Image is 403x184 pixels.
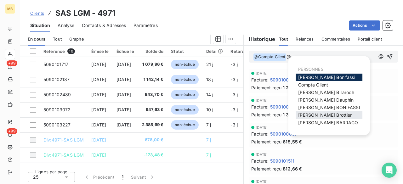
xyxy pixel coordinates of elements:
[43,122,71,127] span: 5090103227
[53,36,62,42] span: Tout
[127,170,159,184] button: Suivant
[321,36,350,42] span: Commentaires
[230,49,251,54] div: Retard
[171,90,198,99] span: non-échue
[43,48,84,54] div: Référence
[283,111,306,118] span: 1 333,20 €
[206,77,213,82] span: 18 j
[253,53,286,61] span: @ Compta Client
[256,153,268,156] span: [DATE]
[206,122,211,127] span: 7 j
[230,62,238,67] span: -3 j
[298,90,354,95] span: [PERSON_NAME] Billaroch
[206,152,211,158] span: 7 j
[7,128,17,134] span: +99
[230,92,238,97] span: -3 j
[298,67,323,72] span: PERSONNES
[171,105,198,114] span: non-échue
[43,92,71,97] span: 5090102489
[171,120,198,130] span: non-échue
[251,84,281,91] span: Paiement reçu
[206,107,213,112] span: 10 j
[122,174,123,180] span: 1
[283,165,302,172] span: 812,66 €
[270,76,297,83] span: 5090100075
[30,22,50,29] span: Situation
[43,107,71,112] span: 5090103072
[251,111,281,118] span: Paiement reçu
[298,82,328,87] span: Compta Client
[55,8,115,19] h3: SAS LGM - 4971
[358,36,382,42] span: Portail client
[116,92,131,97] span: [DATE]
[230,107,238,112] span: -3 j
[206,62,213,67] span: 21 j
[91,137,106,142] span: [DATE]
[206,49,223,54] div: Délai
[230,122,238,127] span: -3 j
[142,152,164,158] span: -173,48 €
[142,76,164,83] span: 1 142,14 €
[251,165,281,172] span: Paiement reçu
[256,125,268,129] span: [DATE]
[91,122,106,127] span: [DATE]
[116,62,131,67] span: [DATE]
[171,49,198,54] div: Statut
[283,138,302,145] span: 615,55 €
[298,120,358,125] span: [PERSON_NAME] BARRACO
[382,163,397,178] div: Open Intercom Messenger
[69,36,84,42] span: Graphe
[91,92,106,97] span: [DATE]
[171,60,198,69] span: non-échue
[116,122,131,127] span: [DATE]
[270,158,295,164] span: 5090101511
[298,105,360,110] span: [PERSON_NAME] BONIFASSI
[33,174,38,180] span: 25
[142,122,164,128] span: 2 385,69 €
[116,77,131,82] span: [DATE]
[283,84,306,91] span: 1 266,47 €
[80,170,118,184] button: Précédent
[142,61,164,68] span: 1 079,96 €
[67,48,75,54] span: 10
[91,77,106,82] span: [DATE]
[298,97,354,103] span: [PERSON_NAME] Dauphin
[43,137,84,142] span: Div:4971-SAS LGM
[287,54,291,59] span: @
[116,107,131,112] span: [DATE]
[279,36,288,42] span: Tout
[142,49,164,54] div: Solde dû
[58,22,74,29] span: Analyse
[82,22,126,29] span: Contacts & Adresses
[118,170,127,184] button: 1
[142,107,164,113] span: 947,63 €
[256,180,268,183] span: [DATE]
[251,103,269,110] span: Facture :
[91,62,106,67] span: [DATE]
[251,131,269,137] span: Facture :
[298,75,355,80] span: [PERSON_NAME] Bonifassi
[256,71,268,75] span: [DATE]
[30,10,44,16] a: Clients
[30,11,44,16] span: Clients
[142,92,164,98] span: 943,70 €
[133,22,158,29] span: Paramètres
[43,77,70,82] span: 5090102187
[270,103,296,110] span: 5090100715
[298,112,352,118] span: [PERSON_NAME] Brottier
[349,20,380,31] button: Actions
[91,152,106,158] span: [DATE]
[251,158,269,164] span: Facture :
[7,60,17,66] span: +99
[296,36,314,42] span: Relances
[43,62,69,67] span: 5090101717
[171,75,198,84] span: non-échue
[206,92,213,97] span: 14 j
[270,131,298,137] span: 5090100867
[206,137,211,142] span: 7 j
[244,35,275,43] h6: Historique
[28,36,45,42] span: En cours
[43,152,84,158] span: Div:4971-SAS LGM
[116,49,134,54] div: Échue le
[91,49,109,54] div: Émise le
